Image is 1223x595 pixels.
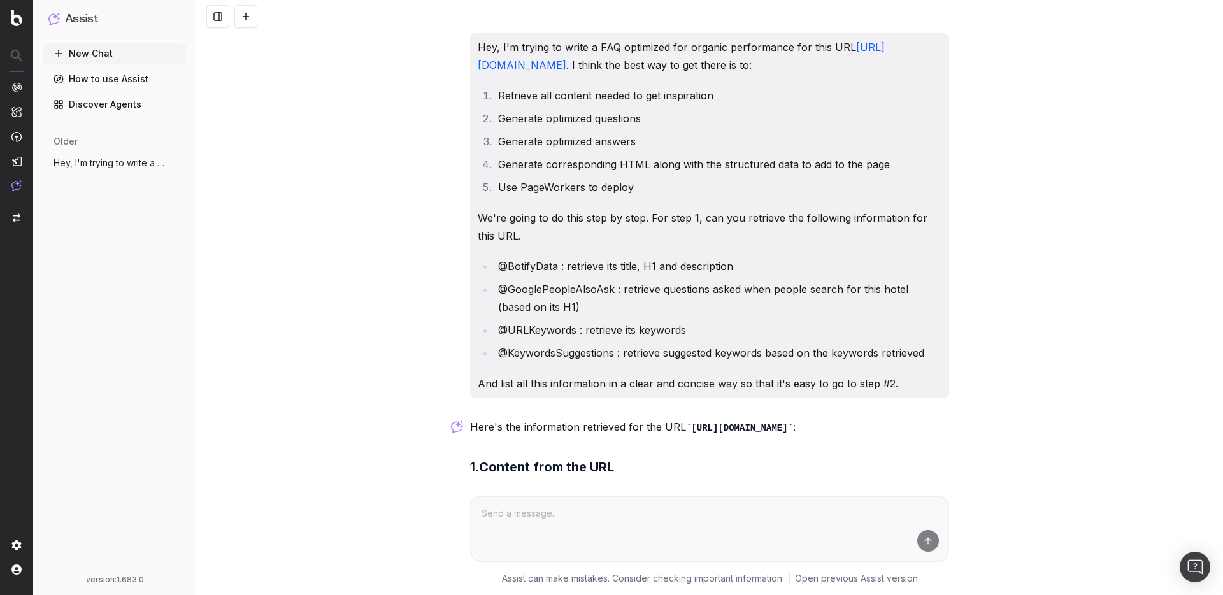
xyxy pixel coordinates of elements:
[494,257,941,275] li: @BotifyData : retrieve its title, H1 and description
[11,564,22,575] img: My account
[494,110,941,127] li: Generate optimized questions
[494,280,941,316] li: @GooglePeopleAlsoAsk : retrieve questions asked when people search for this hotel (based on its H1)
[54,157,166,169] span: Hey, I'm trying to write a FAQ optimized
[48,10,181,28] button: Assist
[494,344,941,362] li: @KeywordsSuggestions : retrieve suggested keywords based on the keywords retrieved
[43,69,186,89] a: How to use Assist
[65,10,98,28] h1: Assist
[478,209,941,245] p: We're going to do this step by step. For step 1, can you retrieve the following information for t...
[54,135,78,148] span: older
[11,180,22,191] img: Assist
[686,423,793,433] code: [URL][DOMAIN_NAME]
[451,420,463,433] img: Botify assist logo
[494,155,941,173] li: Generate corresponding HTML along with the structured data to add to the page
[470,457,949,477] h3: 1.
[795,572,918,585] a: Open previous Assist version
[470,418,949,436] p: Here's the information retrieved for the URL :
[11,540,22,550] img: Setting
[478,38,941,74] p: Hey, I'm trying to write a FAQ optimized for organic performance for this URL . I think the best ...
[494,178,941,196] li: Use PageWorkers to deploy
[11,82,22,92] img: Analytics
[502,572,784,585] p: Assist can make mistakes. Consider checking important information.
[479,459,614,475] strong: Content from the URL
[43,153,186,173] button: Hey, I'm trying to write a FAQ optimized
[48,575,181,585] div: version: 1.683.0
[478,375,941,392] p: And list all this information in a clear and concise way so that it's easy to go to step #2.
[494,321,941,339] li: @URLKeywords : retrieve its keywords
[11,156,22,166] img: Studio
[48,13,60,25] img: Assist
[11,131,22,142] img: Activation
[43,43,186,64] button: New Chat
[11,10,22,26] img: Botify logo
[13,213,20,222] img: Switch project
[494,133,941,150] li: Generate optimized answers
[43,94,186,115] a: Discover Agents
[1180,552,1210,582] div: Open Intercom Messenger
[494,87,941,104] li: Retrieve all content needed to get inspiration
[11,106,22,117] img: Intelligence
